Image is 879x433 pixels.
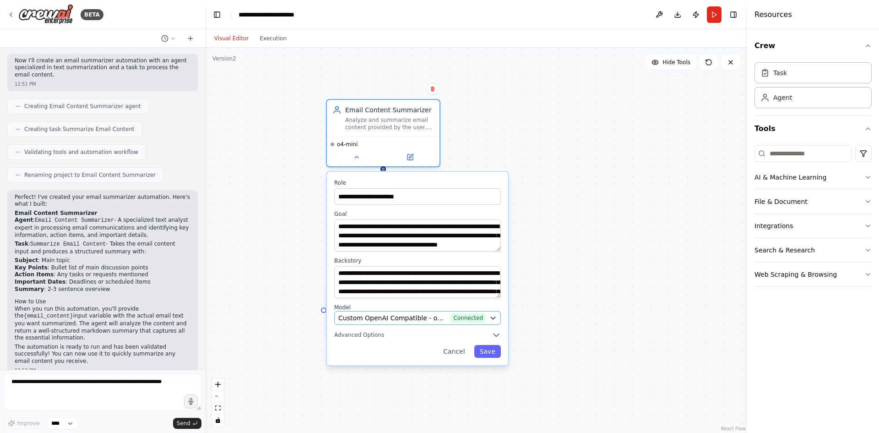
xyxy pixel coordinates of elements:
li: : Bullet list of main discussion points [15,264,190,272]
span: Creating Email Content Summarizer agent [24,103,141,110]
strong: Email Content Summarizer [15,210,98,216]
button: Improve [4,417,43,429]
label: Role [334,179,501,186]
button: fit view [212,402,224,414]
a: React Flow attribution [721,426,746,431]
button: Cancel [438,345,470,358]
button: Click to speak your automation idea [184,395,198,408]
img: Logo [18,4,73,25]
span: Creating task Summarize Email Content [24,126,135,133]
div: Task [773,68,787,77]
p: Perfect! I've created your email summarizer automation. Here's what I built: [15,194,190,208]
p: Now I'll create an email summarizer automation with an agent specialized in text summarization an... [15,57,190,79]
button: Tools [754,116,872,142]
h2: How to Use [15,298,190,306]
span: Advanced Options [334,331,384,339]
button: Crew [754,33,872,59]
span: Renaming project to Email Content Summarizer [24,171,156,179]
button: Integrations [754,214,872,238]
button: zoom in [212,378,224,390]
li: : Deadlines or scheduled items [15,279,190,286]
li: : 2-3 sentence overview [15,286,190,293]
strong: Important Dates [15,279,65,285]
span: o4-mini [337,141,358,148]
button: Delete node [427,83,439,95]
button: Custom OpenAI Compatible - openai/openai/o4-mini (aura-gateway)Connected [334,311,501,325]
label: Model [334,304,501,311]
div: BETA [81,9,103,20]
code: Summarize Email Content [30,241,106,247]
div: 12:51 PM [15,81,190,88]
h4: Resources [754,9,792,20]
p: When you run this automation, you'll provide the input variable with the actual email text you wa... [15,306,190,342]
div: Agent [773,93,792,102]
button: Open in side panel [384,152,436,163]
div: React Flow controls [212,378,224,426]
code: Email Content Summarizer [35,217,114,224]
button: AI & Machine Learning [754,165,872,189]
strong: Key Points [15,264,48,271]
label: Backstory [334,257,501,264]
span: Connected [450,313,486,323]
button: Hide Tools [646,55,696,70]
button: Hide right sidebar [727,8,740,21]
code: {email_content} [24,313,73,319]
button: Visual Editor [209,33,254,44]
div: Crew [754,59,872,115]
strong: Action Items [15,271,54,278]
button: Web Scraping & Browsing [754,263,872,286]
button: Save [474,345,501,358]
strong: Summary [15,286,44,292]
li: : Any tasks or requests mentioned [15,271,190,279]
button: Start a new chat [183,33,198,44]
button: toggle interactivity [212,414,224,426]
span: Send [177,420,190,427]
button: Switch to previous chat [157,33,179,44]
div: Email Content Summarizer [345,105,434,115]
button: Search & Research [754,238,872,262]
div: Version 2 [212,55,236,62]
label: Goal [334,210,501,218]
p: The automation is ready to run and has been validated successfully! You can now use it to quickly... [15,344,190,365]
button: Send [173,418,201,429]
p: : - A specialized text analyst expert in processing email communications and identifying key info... [15,217,190,239]
button: Execution [254,33,292,44]
li: : Main topic [15,257,190,264]
span: Validating tools and automation workflow [24,148,138,156]
div: 12:52 PM [15,367,190,374]
span: Hide Tools [662,59,690,66]
strong: Subject [15,257,38,263]
p: : - Takes the email content input and produces a structured summary with: [15,241,190,255]
div: Email Content SummarizerAnalyze and summarize email content provided by the user, creating concis... [326,99,440,167]
button: zoom out [212,390,224,402]
button: Advanced Options [334,330,501,340]
nav: breadcrumb [239,10,316,19]
span: Custom OpenAI Compatible - openai/openai/o4-mini (aura-gateway) [338,313,447,323]
strong: Task [15,241,28,247]
strong: Agent [15,217,33,223]
button: File & Document [754,190,872,214]
div: Analyze and summarize email content provided by the user, creating concise and accurate summaries... [345,116,434,131]
div: Tools [754,142,872,294]
span: Improve [17,420,39,427]
button: Hide left sidebar [211,8,223,21]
